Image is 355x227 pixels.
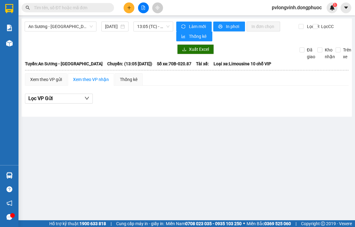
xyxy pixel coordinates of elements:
span: Trên xe [341,47,354,60]
img: warehouse-icon [6,40,13,47]
span: Tài xế: [196,60,209,67]
span: 13:05 (TC) - 70B-020.87 [137,22,169,31]
sup: 1 [333,3,337,7]
button: printerIn phơi [213,22,245,31]
span: Số xe: 70B-020.87 [157,60,191,67]
button: caret-down [341,2,351,13]
span: caret-down [343,5,349,10]
button: syncLàm mới [176,22,212,31]
span: ⚪️ [243,222,245,225]
span: search [26,6,30,10]
span: Cung cấp máy in - giấy in: [116,220,164,227]
span: Lọc CR [304,23,320,30]
b: Tuyến: An Sương - [GEOGRAPHIC_DATA] [25,61,103,66]
button: bar-chartThống kê [176,31,212,41]
span: Hỗ trợ kỹ thuật: [49,220,106,227]
span: Chuyến: (13:05 [DATE]) [107,60,152,67]
span: copyright [321,221,325,226]
span: Đã giao [304,47,318,60]
button: downloadXuất Excel [177,44,214,54]
div: Thống kê [120,76,137,83]
span: bar-chart [181,34,186,39]
span: | [296,220,296,227]
span: 1 [334,3,336,7]
span: aim [155,6,160,10]
span: | [111,220,112,227]
span: Loại xe: Limousine 10 chỗ VIP [214,60,271,67]
span: Thống kê [189,33,207,40]
input: 15/08/2025 [105,23,119,30]
span: notification [6,200,12,206]
span: printer [218,24,223,29]
span: Lọc VP Gửi [28,95,53,102]
button: In đơn chọn [247,22,280,31]
span: down [84,96,89,101]
span: Lọc CC [319,23,335,30]
img: icon-new-feature [329,5,335,10]
button: plus [124,2,134,13]
span: Miền Bắc [247,220,291,227]
span: In phơi [226,23,240,30]
span: An Sương - Châu Thành [28,22,93,31]
span: Kho nhận [322,47,337,60]
div: Xem theo VP gửi [30,76,62,83]
img: solution-icon [6,25,13,31]
span: plus [127,6,131,10]
img: warehouse-icon [6,172,13,179]
button: Lọc VP Gửi [25,94,93,103]
span: message [6,214,12,220]
strong: 1900 633 818 [80,221,106,226]
span: file-add [141,6,145,10]
span: pvlongvinh.dongphuoc [267,4,327,11]
button: file-add [138,2,149,13]
button: aim [152,2,163,13]
span: Làm mới [189,23,207,30]
strong: 0369 525 060 [264,221,291,226]
span: Miền Nam [166,220,242,227]
img: logo-vxr [5,4,13,13]
strong: 0708 023 035 - 0935 103 250 [185,221,242,226]
input: Tìm tên, số ĐT hoặc mã đơn [34,4,107,11]
div: Xem theo VP nhận [73,76,109,83]
span: sync [181,24,186,29]
span: question-circle [6,186,12,192]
